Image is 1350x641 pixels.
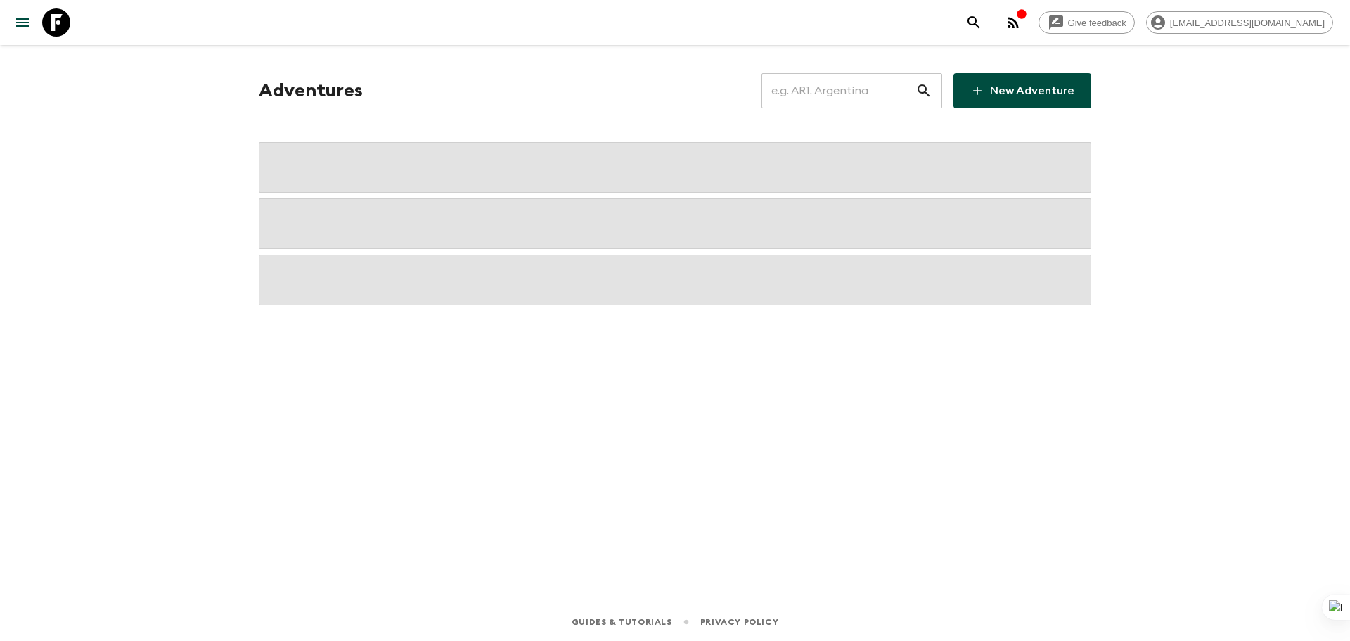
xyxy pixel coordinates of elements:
a: Privacy Policy [700,614,778,630]
a: Guides & Tutorials [572,614,672,630]
button: menu [8,8,37,37]
a: Give feedback [1039,11,1135,34]
button: search adventures [960,8,988,37]
span: [EMAIL_ADDRESS][DOMAIN_NAME] [1162,18,1332,28]
span: Give feedback [1060,18,1134,28]
input: e.g. AR1, Argentina [761,71,915,110]
a: New Adventure [953,73,1091,108]
div: [EMAIL_ADDRESS][DOMAIN_NAME] [1146,11,1333,34]
h1: Adventures [259,77,363,105]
